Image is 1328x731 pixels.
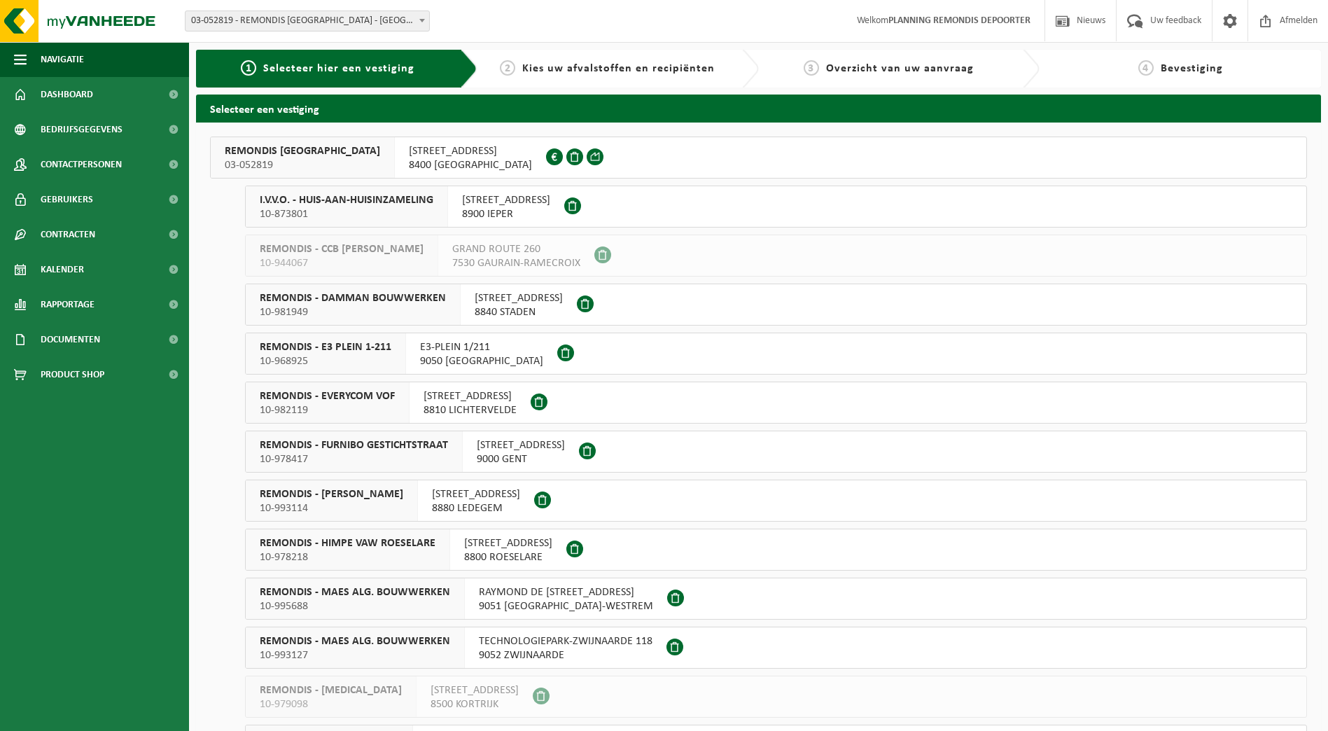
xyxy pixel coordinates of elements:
span: REMONDIS - [PERSON_NAME] [260,487,403,501]
span: 10-979098 [260,697,402,711]
span: E3-PLEIN 1/211 [420,340,543,354]
span: REMONDIS - CCB [PERSON_NAME] [260,242,424,256]
span: Contactpersonen [41,147,122,182]
span: 10-978218 [260,550,435,564]
button: REMONDIS - DAMMAN BOUWWERKEN 10-981949 [STREET_ADDRESS]8840 STADEN [245,284,1307,326]
span: REMONDIS - [MEDICAL_DATA] [260,683,402,697]
span: REMONDIS - MAES ALG. BOUWWERKEN [260,634,450,648]
span: [STREET_ADDRESS] [424,389,517,403]
span: Rapportage [41,287,95,322]
button: REMONDIS - E3 PLEIN 1-211 10-968925 E3-PLEIN 1/2119050 [GEOGRAPHIC_DATA] [245,333,1307,375]
span: 03-052819 [225,158,380,172]
span: 9050 [GEOGRAPHIC_DATA] [420,354,543,368]
h2: Selecteer een vestiging [196,95,1321,122]
span: REMONDIS [GEOGRAPHIC_DATA] [225,144,380,158]
span: 2 [500,60,515,76]
span: [STREET_ADDRESS] [432,487,520,501]
span: 10-978417 [260,452,448,466]
span: 10-968925 [260,354,391,368]
span: 10-995688 [260,599,450,613]
button: REMONDIS - [PERSON_NAME] 10-993114 [STREET_ADDRESS]8880 LEDEGEM [245,480,1307,522]
span: 10-993127 [260,648,450,662]
span: Contracten [41,217,95,252]
span: 1 [241,60,256,76]
span: [STREET_ADDRESS] [431,683,519,697]
button: REMONDIS - MAES ALG. BOUWWERKEN 10-995688 RAYMOND DE [STREET_ADDRESS]9051 [GEOGRAPHIC_DATA]-WESTREM [245,578,1307,620]
span: 10-873801 [260,207,433,221]
span: GRAND ROUTE 260 [452,242,580,256]
span: REMONDIS - MAES ALG. BOUWWERKEN [260,585,450,599]
span: [STREET_ADDRESS] [462,193,550,207]
span: REMONDIS - E3 PLEIN 1-211 [260,340,391,354]
button: REMONDIS - EVERYCOM VOF 10-982119 [STREET_ADDRESS]8810 LICHTERVELDE [245,382,1307,424]
span: 8800 ROESELARE [464,550,552,564]
span: Overzicht van uw aanvraag [826,63,974,74]
span: 8900 IEPER [462,207,550,221]
span: Navigatie [41,42,84,77]
span: 4 [1138,60,1154,76]
span: REMONDIS - EVERYCOM VOF [260,389,395,403]
span: Kalender [41,252,84,287]
span: [STREET_ADDRESS] [477,438,565,452]
button: REMONDIS - HIMPE VAW ROESELARE 10-978218 [STREET_ADDRESS]8800 ROESELARE [245,529,1307,571]
strong: PLANNING REMONDIS DEPOORTER [888,15,1030,26]
span: 8880 LEDEGEM [432,501,520,515]
button: REMONDIS [GEOGRAPHIC_DATA] 03-052819 [STREET_ADDRESS]8400 [GEOGRAPHIC_DATA] [210,137,1307,179]
button: I.V.V.O. - HUIS-AAN-HUISINZAMELING 10-873801 [STREET_ADDRESS]8900 IEPER [245,186,1307,228]
span: Gebruikers [41,182,93,217]
span: 10-944067 [260,256,424,270]
span: 8810 LICHTERVELDE [424,403,517,417]
span: 9052 ZWIJNAARDE [479,648,652,662]
span: 10-981949 [260,305,446,319]
span: REMONDIS - DAMMAN BOUWWERKEN [260,291,446,305]
span: 9000 GENT [477,452,565,466]
span: Bevestiging [1161,63,1223,74]
span: 3 [804,60,819,76]
button: REMONDIS - FURNIBO GESTICHTSTRAAT 10-978417 [STREET_ADDRESS]9000 GENT [245,431,1307,473]
span: REMONDIS - HIMPE VAW ROESELARE [260,536,435,550]
span: Bedrijfsgegevens [41,112,123,147]
span: 8840 STADEN [475,305,563,319]
span: Product Shop [41,357,104,392]
span: Kies uw afvalstoffen en recipiënten [522,63,715,74]
span: [STREET_ADDRESS] [464,536,552,550]
span: [STREET_ADDRESS] [409,144,532,158]
span: [STREET_ADDRESS] [475,291,563,305]
span: TECHNOLOGIEPARK-ZWIJNAARDE 118 [479,634,652,648]
span: 03-052819 - REMONDIS WEST-VLAANDEREN - OOSTENDE [185,11,430,32]
span: RAYMOND DE [STREET_ADDRESS] [479,585,653,599]
span: 8400 [GEOGRAPHIC_DATA] [409,158,532,172]
span: Selecteer hier een vestiging [263,63,414,74]
span: 10-993114 [260,501,403,515]
span: 03-052819 - REMONDIS WEST-VLAANDEREN - OOSTENDE [186,11,429,31]
button: REMONDIS - MAES ALG. BOUWWERKEN 10-993127 TECHNOLOGIEPARK-ZWIJNAARDE 1189052 ZWIJNAARDE [245,627,1307,669]
span: Dashboard [41,77,93,112]
span: 8500 KORTRIJK [431,697,519,711]
span: I.V.V.O. - HUIS-AAN-HUISINZAMELING [260,193,433,207]
span: Documenten [41,322,100,357]
span: 7530 GAURAIN-RAMECROIX [452,256,580,270]
span: 10-982119 [260,403,395,417]
span: REMONDIS - FURNIBO GESTICHTSTRAAT [260,438,448,452]
span: 9051 [GEOGRAPHIC_DATA]-WESTREM [479,599,653,613]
